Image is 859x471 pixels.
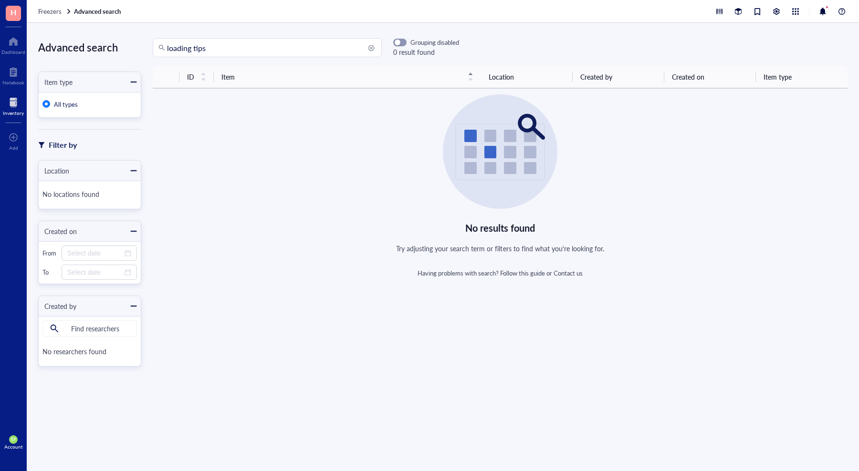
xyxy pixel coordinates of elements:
[39,226,77,236] div: Created on
[756,66,848,88] th: Item type
[4,444,23,450] div: Account
[67,267,123,277] input: Select date
[664,66,756,88] th: Created on
[38,38,141,56] div: Advanced search
[42,268,58,276] div: To
[38,7,62,16] span: Freezers
[187,72,195,82] span: ID
[10,6,16,18] span: H
[554,268,583,277] a: Contact us
[500,268,545,277] a: Follow this guide
[42,249,58,257] div: From
[49,139,77,151] div: Filter by
[39,77,73,87] div: Item type
[42,185,137,205] div: No locations found
[38,7,72,16] a: Freezers
[418,269,583,277] div: Having problems with search? or
[410,38,459,47] div: Grouping disabled
[1,34,25,55] a: Dashboard
[11,437,16,442] span: EP
[3,110,24,116] div: Inventory
[54,100,78,109] span: All types
[39,165,69,176] div: Location
[214,66,481,88] th: Item
[221,72,462,82] span: Item
[396,243,604,254] div: Try adjusting your search term or filters to find what you're looking for.
[393,47,459,57] div: 0 result found
[2,64,24,85] a: Notebook
[443,94,557,209] img: Empty state
[1,49,25,55] div: Dashboard
[573,66,664,88] th: Created by
[67,248,123,258] input: Select date
[74,7,123,16] a: Advanced search
[465,220,535,235] div: No results found
[39,301,76,311] div: Created by
[9,145,18,151] div: Add
[2,80,24,85] div: Notebook
[481,66,573,88] th: Location
[3,95,24,116] a: Inventory
[42,342,137,362] div: No researchers found
[179,66,214,88] th: ID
